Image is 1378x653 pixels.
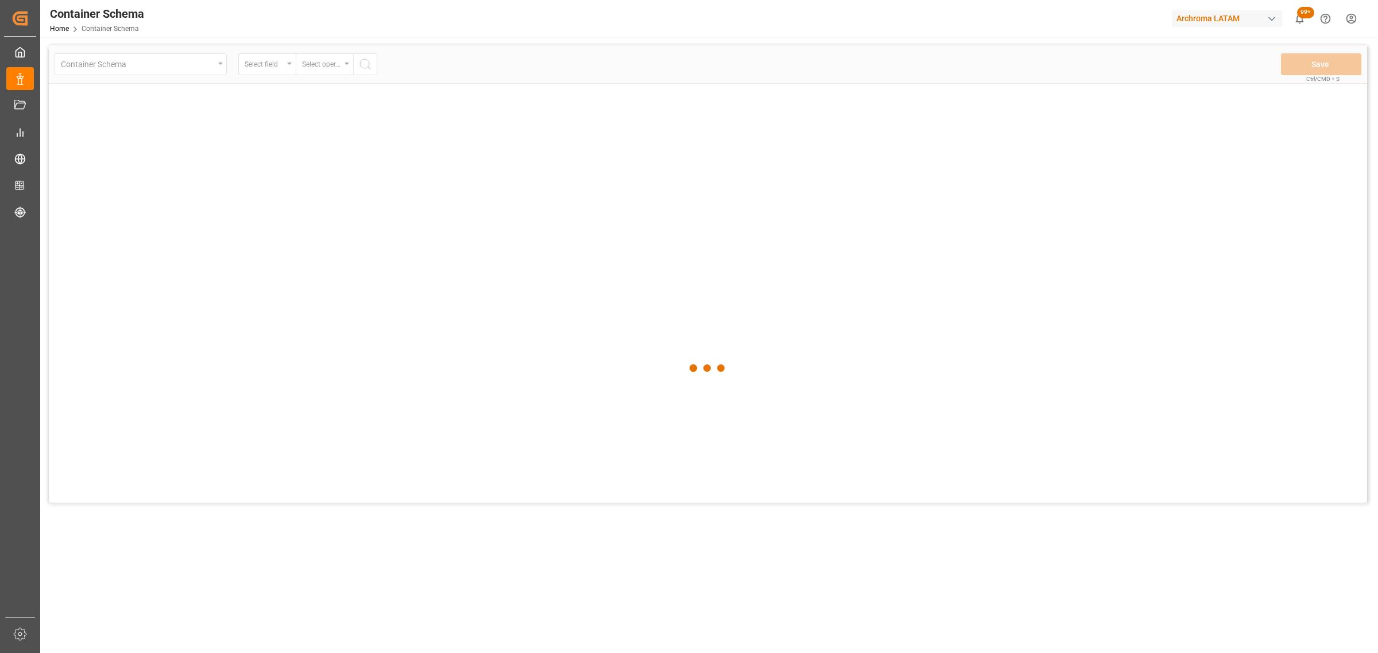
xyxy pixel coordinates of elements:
div: Container Schema [50,5,144,22]
div: Archroma LATAM [1172,10,1282,27]
span: 99+ [1297,7,1314,18]
button: Help Center [1313,6,1338,32]
button: Archroma LATAM [1172,7,1287,29]
a: Home [50,25,69,33]
button: show 100 new notifications [1287,6,1313,32]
